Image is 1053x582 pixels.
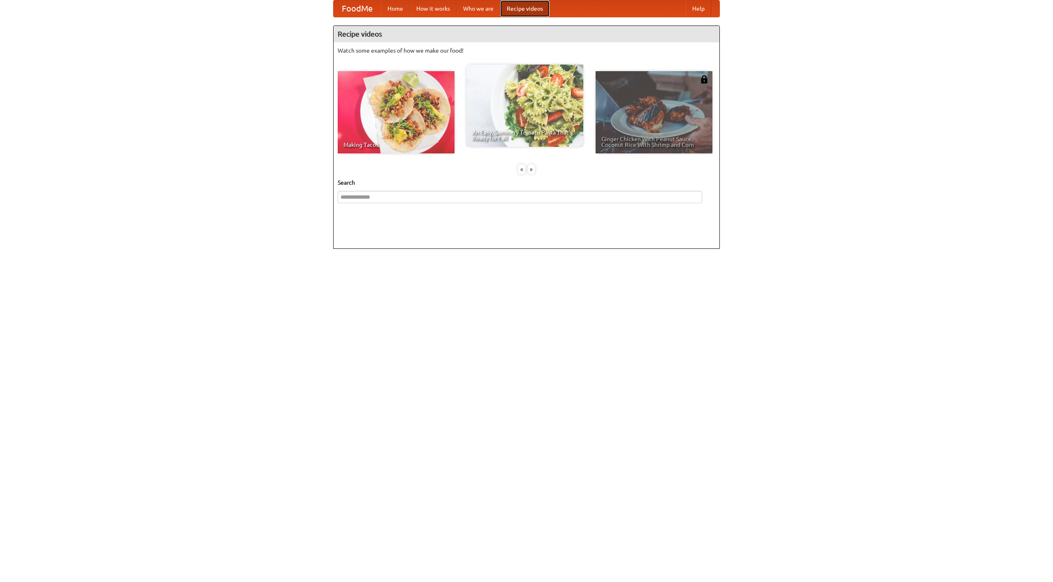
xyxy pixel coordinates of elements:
a: Making Tacos [338,71,455,153]
h4: Recipe videos [334,26,719,42]
img: 483408.png [700,75,708,83]
a: FoodMe [334,0,381,17]
a: Recipe videos [500,0,550,17]
h5: Search [338,179,715,187]
span: An Easy, Summery Tomato Pasta That's Ready for Fall [472,130,578,141]
span: Making Tacos [343,142,449,148]
p: Watch some examples of how we make our food! [338,46,715,55]
div: « [518,164,525,174]
div: » [528,164,535,174]
a: How it works [410,0,457,17]
a: Who we are [457,0,500,17]
a: Help [686,0,711,17]
a: Home [381,0,410,17]
a: An Easy, Summery Tomato Pasta That's Ready for Fall [466,65,583,147]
